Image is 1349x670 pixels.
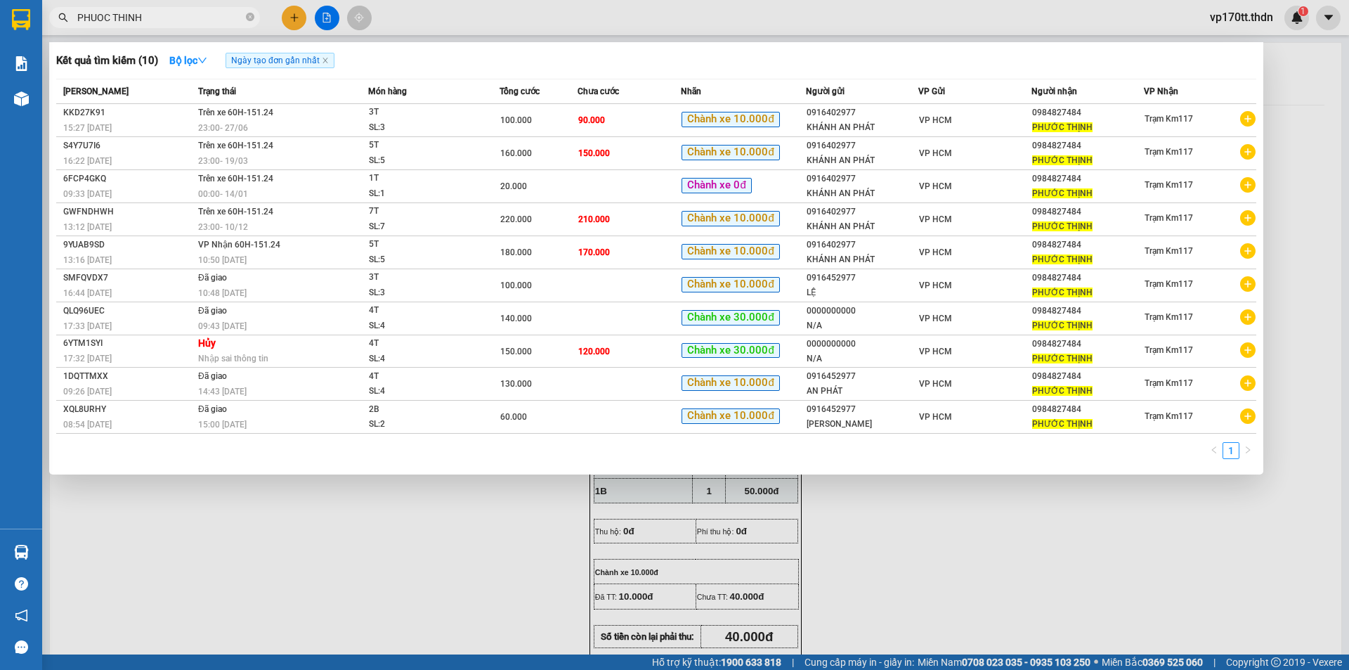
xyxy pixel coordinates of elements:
div: KHÁNH AN PHÁT [807,186,918,201]
span: PHƯỚC THỊNH [1032,386,1093,396]
span: close-circle [246,13,254,21]
div: 0916452977 [807,402,918,417]
strong: HCM - ĐỊNH QUÁN - PHƯƠNG LÂM [65,38,190,47]
div: 5T [369,138,474,153]
span: 15:27 [DATE] [63,123,112,133]
div: 0984827484 [1032,105,1143,120]
span: 17:32 [DATE] [63,354,112,363]
span: 10:50 [DATE] [198,255,247,265]
span: left [1210,446,1218,454]
span: plus-circle [1240,111,1256,127]
div: SL: 4 [369,384,474,399]
span: VP HCM [919,281,952,290]
div: XQL8URHY [63,402,194,417]
span: 210.000 [578,214,610,224]
span: 170.000 [578,247,610,257]
div: N/A [807,318,918,333]
div: 4T [369,336,474,352]
span: plus-circle [1240,243,1256,259]
div: 6YTM1SYI [63,336,194,351]
span: 60.000 [500,412,527,422]
span: message [15,640,28,654]
span: question-circle [15,577,28,591]
span: 120.000 [578,347,610,356]
span: VP Nhận [1144,86,1178,96]
span: 23:00 - 27/06 [198,123,248,133]
button: Bộ lọcdown [158,49,219,72]
span: VP HCM [919,247,952,257]
span: [PERSON_NAME] [63,86,129,96]
div: 0916402977 [807,105,918,120]
span: plus-circle [1240,276,1256,292]
span: 09:33 [DATE] [63,189,112,199]
span: 10:48 [DATE] [198,288,247,298]
div: SL: 4 [369,318,474,334]
div: 6FCP4GKQ [63,172,194,186]
div: 3T [369,270,474,285]
span: Chành xe 10.000đ [682,112,779,127]
span: Đã giao [198,273,227,283]
a: 1 [1223,443,1239,458]
img: logo [9,10,44,45]
div: N/A [807,352,918,366]
span: Trạm Km117 [1145,378,1193,388]
span: notification [15,609,28,622]
span: Chành xe 10.000đ [682,145,779,160]
div: SL: 5 [369,153,474,169]
div: KHÁNH AN PHÁT [807,219,918,234]
div: 0984827484 [1032,271,1143,285]
span: plus-circle [1240,144,1256,160]
span: Trạm Km117 [1145,279,1193,289]
span: search [58,13,68,22]
div: 0984827484 [1032,172,1143,186]
span: Chành xe 30.000đ [682,343,779,359]
div: 0984827484 [1032,369,1143,384]
div: QLQ96UEC [63,304,194,318]
span: 20.000 [500,181,527,191]
span: Trạm Km117 [1145,213,1193,223]
span: VP HCM [919,214,952,224]
div: 0984827484 [1032,337,1143,352]
div: SL: 1 [369,186,474,202]
span: 220.000 [500,214,532,224]
span: VP Nhận 60H-151.24 [198,240,280,250]
div: 0916402977 [807,138,918,153]
span: 150.000 [578,148,610,158]
div: 0984827484 [1032,138,1143,153]
div: 0984827484 [1032,238,1143,252]
span: 17:33 [DATE] [63,321,112,331]
span: Tổng cước [500,86,540,96]
span: VP HCM [919,412,952,422]
button: left [1206,442,1223,459]
span: PHƯỚC THỊNH [1032,221,1093,231]
span: Chành xe 10.000đ [682,375,779,391]
span: Nhập sai thông tin [198,354,268,363]
span: Trên xe 60H-151.24 [198,207,273,217]
div: 7T [369,204,474,219]
div: 0984827484 [1032,205,1143,219]
span: 23:00 - 10/12 [198,222,248,232]
span: Trạm Km117 [1145,312,1193,322]
span: Trên xe 60H-151.24 [198,108,273,117]
span: 00:00 - 14/01 [198,189,248,199]
strong: Bộ lọc [169,55,207,66]
span: plus-circle [1240,309,1256,325]
li: Next Page [1239,442,1256,459]
div: KHÁNH AN PHÁT [807,252,918,267]
div: 0916452977 [807,271,918,285]
h3: Kết quả tìm kiếm ( 10 ) [56,53,158,68]
span: plus-circle [1240,408,1256,424]
img: warehouse-icon [14,91,29,106]
span: 140.000 [500,314,532,323]
strong: (NHÀ XE [GEOGRAPHIC_DATA]) [61,25,194,36]
span: plus-circle [1240,375,1256,391]
span: 90.000 [578,115,605,125]
div: 0984827484 [1032,304,1143,318]
span: close-circle [246,11,254,25]
div: S4Y7U7I6 [63,138,194,153]
div: 4T [369,303,474,318]
span: VP HCM [919,181,952,191]
div: AN PHÁT [807,384,918,399]
div: [PERSON_NAME] [807,417,918,432]
strong: NHÀ XE THUẬN HƯƠNG [53,8,201,23]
